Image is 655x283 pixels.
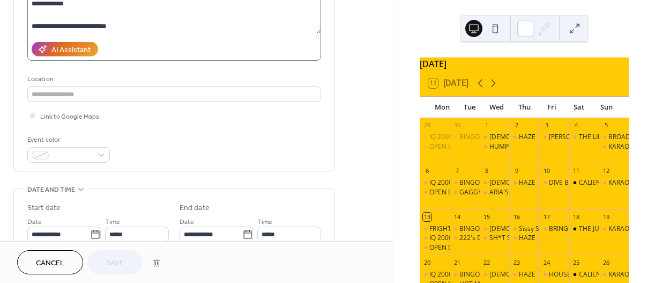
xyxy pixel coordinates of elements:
[599,178,629,187] div: KARAOKE SUNDAYS
[602,213,610,221] div: 19
[572,167,580,175] div: 11
[180,202,210,214] div: End date
[489,178,578,187] div: [DEMOGRAPHIC_DATA] PROV
[429,243,500,252] div: OPEN DECKS ON DAVIE
[572,259,580,267] div: 25
[459,133,507,142] div: BINGO FOR LIFE
[428,97,456,118] div: Mon
[489,270,578,279] div: [DEMOGRAPHIC_DATA] PROV
[450,270,480,279] div: BINGO FOR LIFE
[453,259,461,267] div: 21
[599,142,629,151] div: KARAOKE SUNDAYS
[459,178,507,187] div: BINGO FOR LIFE
[549,178,597,187] div: DIVE BAR DIVAS
[519,270,535,279] div: HAZE
[512,121,520,129] div: 2
[257,216,272,228] span: Time
[429,224,545,234] div: FRIGHT NIGHT! - With [PERSON_NAME]
[519,178,535,187] div: HAZE
[429,142,500,151] div: OPEN DECKS ON DAVIE
[32,42,98,56] button: AI Assistant
[483,167,491,175] div: 8
[569,270,599,279] div: CALIENTE NIGHTS
[483,121,491,129] div: 1
[459,188,505,197] div: GAGGY BOOTS
[489,133,578,142] div: [DEMOGRAPHIC_DATA] PROV
[27,202,61,214] div: Start date
[539,224,569,234] div: BRING BACK THE BEAT
[509,270,539,279] div: HAZE
[420,224,450,234] div: FRIGHT NIGHT! - With Vincent Rice
[539,178,569,187] div: DIVE BAR DIVAS
[489,142,530,151] div: HUMP NIGHT
[519,133,535,142] div: HAZE
[429,270,452,279] div: IQ 2000
[542,121,550,129] div: 3
[453,167,461,175] div: 7
[480,234,510,243] div: SH*T SHOW
[27,184,75,195] span: Date and time
[572,213,580,221] div: 18
[420,234,450,243] div: IQ 2000
[569,224,599,234] div: THE JUNCTION PRESENTS
[602,259,610,267] div: 26
[51,45,91,56] div: AI Assistant
[549,224,618,234] div: BRING BACK THE BEAT
[429,188,500,197] div: OPEN DECKS ON DAVIE
[423,213,431,221] div: 13
[512,213,520,221] div: 16
[453,213,461,221] div: 14
[538,97,565,118] div: Fri
[511,97,538,118] div: Thu
[599,133,629,142] div: BROADWAY BABES
[565,97,593,118] div: Sat
[27,216,42,228] span: Date
[599,224,629,234] div: KARAOKE SUNDAYS
[459,224,507,234] div: BINGO FOR LIFE
[429,133,452,142] div: IQ 2000
[105,216,120,228] span: Time
[480,178,510,187] div: QUEER PROV
[602,121,610,129] div: 5
[450,188,480,197] div: GAGGY BOOTS
[423,121,431,129] div: 29
[512,167,520,175] div: 9
[450,234,480,243] div: 222's Day!!
[509,234,539,243] div: HAZE
[480,142,510,151] div: HUMP NIGHT
[450,133,480,142] div: BINGO FOR LIFE
[459,270,507,279] div: BINGO FOR LIFE
[599,270,629,279] div: KARAOKE SUNDAYS
[420,133,450,142] div: IQ 2000
[579,270,634,279] div: CALIENTE NIGHTS
[480,133,510,142] div: QUEER PROV
[542,213,550,221] div: 17
[480,188,510,197] div: ARIA'S ANGELS
[542,259,550,267] div: 24
[429,234,452,243] div: IQ 2000
[519,234,535,243] div: HAZE
[539,133,569,142] div: VENUS PRESENTS - BIRTHDAY SEXXX
[420,178,450,187] div: IQ 2000
[36,258,64,269] span: Cancel
[450,224,480,234] div: BINGO FOR LIFE
[180,216,194,228] span: Date
[549,270,598,279] div: HOUSE OF LOLA
[420,243,450,252] div: OPEN DECKS ON DAVIE
[459,234,492,243] div: 222's Day!!
[509,224,539,234] div: Sissy Screening - Karmella Barr's Birthday Bash
[450,178,480,187] div: BINGO FOR LIFE
[420,57,629,70] div: [DATE]
[420,188,450,197] div: OPEN DECKS ON DAVIE
[483,259,491,267] div: 22
[17,250,83,274] button: Cancel
[456,97,483,118] div: Tue
[489,234,526,243] div: SH*T SHOW
[509,133,539,142] div: HAZE
[509,178,539,187] div: HAZE
[423,259,431,267] div: 20
[420,270,450,279] div: IQ 2000
[480,224,510,234] div: QUEER PROV
[483,213,491,221] div: 15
